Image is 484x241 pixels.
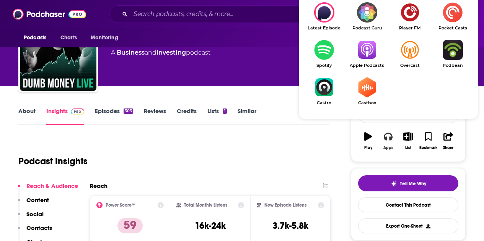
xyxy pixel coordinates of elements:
[18,155,88,167] h1: Podcast Insights
[24,32,46,43] span: Podcasts
[18,31,56,45] button: open menu
[303,100,345,105] span: Castro
[345,63,388,68] span: Apple Podcasts
[71,108,84,115] img: Podchaser Pro
[90,182,108,189] h2: Reach
[117,49,145,56] a: Business
[26,224,52,231] p: Contacts
[345,2,388,31] a: Podcast GuruPodcast Guru
[124,108,133,114] div: 303
[55,31,81,45] a: Charts
[388,63,431,68] span: Overcast
[388,40,431,68] a: OvercastOvercast
[419,146,437,150] div: Bookmark
[358,127,378,155] button: Play
[91,32,118,43] span: Monitoring
[358,197,458,212] a: Contact This Podcast
[443,146,453,150] div: Share
[431,40,474,68] a: PodbeanPodbean
[26,196,49,204] p: Content
[383,146,393,150] div: Apps
[378,127,398,155] button: Apps
[264,202,306,208] h2: New Episode Listens
[60,32,77,43] span: Charts
[303,63,345,68] span: Spotify
[111,48,210,57] div: A podcast
[272,220,308,231] h3: 3.7k-5.8k
[303,26,345,31] span: Latest Episode
[184,202,227,208] h2: Total Monthly Listens
[345,77,388,105] a: CastboxCastbox
[303,77,345,105] a: CastroCastro
[195,220,226,231] h3: 16k-24k
[418,127,438,155] button: Bookmark
[238,107,256,125] a: Similar
[431,26,474,31] span: Pocket Casts
[18,182,78,196] button: Reach & Audience
[18,107,36,125] a: About
[364,146,372,150] div: Play
[207,107,227,125] a: Lists1
[156,49,186,56] a: Investing
[18,224,52,238] button: Contacts
[358,218,458,233] button: Export One-Sheet
[398,127,418,155] button: List
[391,181,397,187] img: tell me why sparkle
[95,107,133,125] a: Episodes303
[223,108,227,114] div: 1
[388,2,431,31] a: Player FMPlayer FM
[345,26,388,31] span: Podcast Guru
[20,15,96,91] img: Dumb Money Live
[85,31,128,45] button: open menu
[431,2,474,31] a: Pocket CastsPocket Casts
[106,202,135,208] h2: Power Score™
[358,175,458,191] button: tell me why sparkleTell Me Why
[117,218,143,233] p: 59
[388,26,431,31] span: Player FM
[303,2,345,31] div: Dumb Money Live on Latest Episode
[18,196,49,210] button: Content
[26,182,78,189] p: Reach & Audience
[26,210,44,218] p: Social
[438,127,458,155] button: Share
[345,100,388,105] span: Castbox
[109,5,397,23] div: Search podcasts, credits, & more...
[130,8,328,20] input: Search podcasts, credits, & more...
[431,63,474,68] span: Podbean
[345,40,388,68] a: Apple PodcastsApple Podcasts
[400,181,426,187] span: Tell Me Why
[177,107,197,125] a: Credits
[144,107,166,125] a: Reviews
[405,146,411,150] div: List
[18,210,44,225] button: Social
[303,40,345,68] a: SpotifySpotify
[13,7,86,21] img: Podchaser - Follow, Share and Rate Podcasts
[145,49,156,56] span: and
[46,107,84,125] a: InsightsPodchaser Pro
